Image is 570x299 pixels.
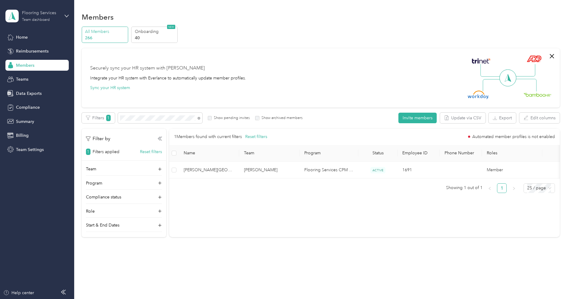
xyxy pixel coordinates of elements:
p: Compliance status [86,194,121,200]
p: All Members [85,28,126,35]
button: left [485,183,495,193]
span: Name [184,150,234,156]
img: Trinet [470,57,492,65]
span: left [488,187,492,190]
span: ACTIVE [370,167,385,173]
span: Reimbursements [16,48,49,54]
button: Reset filters [140,149,162,155]
img: Line Left Down [483,79,504,91]
div: Team dashboard [22,18,50,22]
p: 266 [85,35,126,41]
th: Status [358,145,397,162]
label: Show archived members [259,115,302,121]
p: Role [86,208,95,214]
td: Flooring Services CPM + Compliance [299,162,358,178]
p: Filter by [86,135,110,143]
span: Members [16,62,34,69]
td: Orlando Rodriguez [239,162,299,178]
label: Show pending invites [212,115,250,121]
span: Automated member profiles is not enabled [472,135,555,139]
button: Reset filters [245,133,267,140]
img: ADP [527,55,541,62]
th: Name [179,145,239,162]
span: [PERSON_NAME][GEOGRAPHIC_DATA] [184,167,234,173]
span: Data Exports [16,90,42,97]
li: Previous Page [485,183,495,193]
button: Help center [3,290,34,296]
div: Integrate your HR system with Everlance to automatically update member profiles. [90,75,246,81]
button: Invite members [398,113,437,123]
img: Line Right Down [515,79,537,92]
span: Compliance [16,104,40,111]
th: Program [299,145,358,162]
span: Billing [16,132,29,139]
img: Line Left Up [480,64,502,77]
p: Team [86,166,96,172]
li: 1 [497,183,507,193]
p: 1 Members found with current filters [174,133,242,140]
span: Home [16,34,28,40]
button: right [509,183,519,193]
img: BambooHR [524,92,551,97]
th: Employee ID [397,145,440,162]
span: Teams [16,76,28,82]
h1: Members [82,14,114,20]
span: NEW [167,25,175,29]
button: Edit columns [519,113,560,123]
li: Next Page [509,183,519,193]
span: 1 [86,149,90,155]
p: Filters applied [93,149,119,155]
span: Team Settings [16,146,44,153]
a: 1 [497,184,506,193]
p: Onboarding [135,28,176,35]
iframe: Everlance-gr Chat Button Frame [536,265,570,299]
td: Member [482,162,542,178]
td: Pedro A. Santiago [179,162,239,178]
th: Phone Number [440,145,482,162]
img: Line Right Up [514,64,535,77]
div: Flooring Services [22,10,60,16]
p: Start & End Dates [86,222,119,228]
span: 1 [106,115,111,121]
button: Filters1 [82,113,115,123]
button: Sync your HR system [90,85,130,91]
p: 40 [135,35,176,41]
td: 1691 [397,162,440,178]
div: Page Size [524,183,555,193]
button: Update via CSV [440,113,486,123]
span: right [512,187,516,190]
span: Summary [16,118,34,125]
span: 25 / page [527,184,551,193]
img: Workday [468,91,489,99]
th: Team [239,145,299,162]
th: Roles [482,145,542,162]
span: Showing 1 out of 1 [446,183,483,192]
p: Program [86,180,102,186]
button: Export [489,113,516,123]
div: Securely sync your HR system with [PERSON_NAME] [90,65,205,72]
